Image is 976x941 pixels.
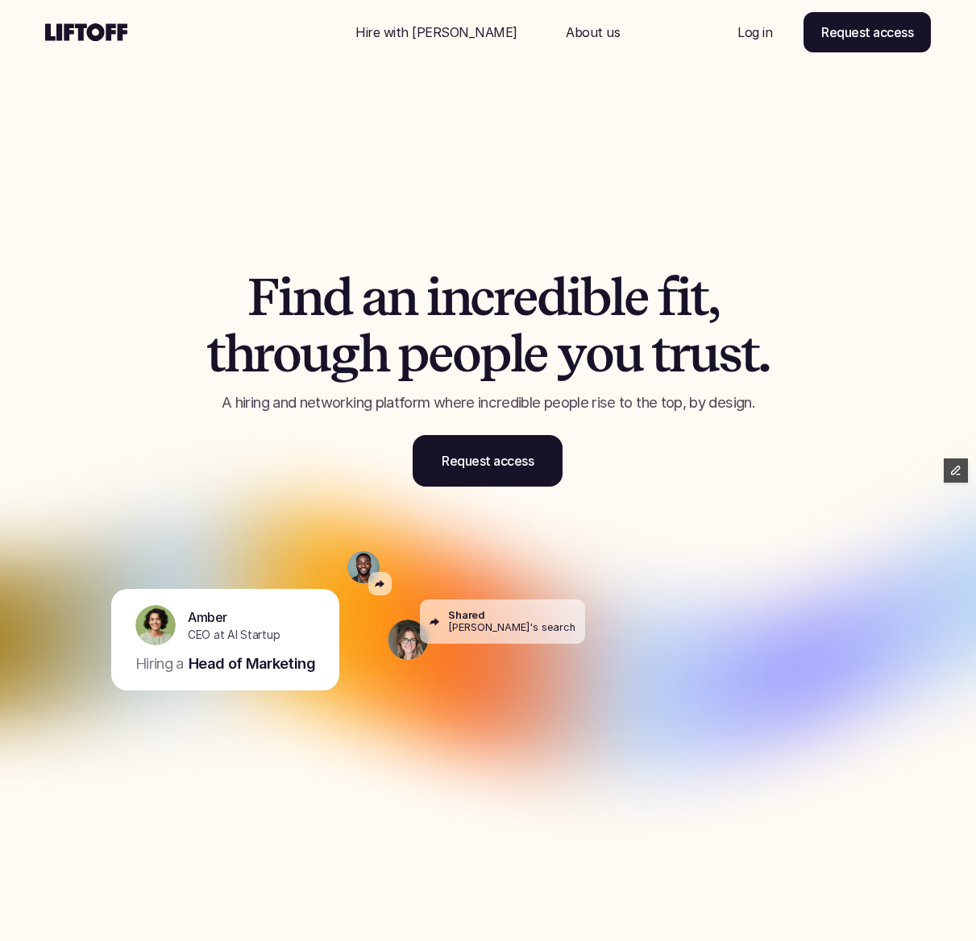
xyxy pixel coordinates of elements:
span: u [613,325,642,382]
span: o [585,325,613,382]
a: Nav Link [336,13,537,52]
span: t [206,325,224,382]
p: Request access [821,23,913,42]
span: u [688,325,718,382]
span: n [387,269,417,325]
span: t [651,325,669,382]
p: About us [566,23,620,42]
span: n [441,269,471,325]
a: Request access [804,12,931,52]
span: h [359,325,388,382]
span: r [253,325,272,382]
p: [PERSON_NAME] [714,628,816,647]
span: t [690,269,708,325]
span: r [669,325,688,382]
span: r [493,269,513,325]
span: o [272,325,300,382]
span: p [397,325,428,382]
span: b [580,269,610,325]
p: Shared [448,609,485,621]
span: . [758,325,770,382]
span: a [361,269,387,325]
p: Hiring a [135,653,184,674]
span: F [247,269,278,325]
p: Head of Marketing [188,653,314,674]
p: Interested in [662,674,743,694]
span: p [480,325,510,382]
p: Recommended [466,694,544,706]
span: d [322,269,352,325]
span: i [278,269,293,325]
span: e [428,325,452,382]
span: e [513,269,537,325]
span: c [470,269,493,325]
a: Nav Link [718,13,791,52]
span: t [741,325,758,382]
span: y [557,325,585,382]
a: Nav Link [546,13,639,52]
span: g [330,325,359,382]
span: i [567,269,581,325]
span: n [293,269,322,325]
span: e [523,325,547,382]
span: h [224,325,254,382]
span: i [676,269,691,325]
p: CEO at AI Startup [188,627,280,644]
span: o [452,325,480,382]
span: l [510,325,524,382]
p: Request access [442,451,534,470]
p: Amber [188,607,227,627]
p: Hire with [PERSON_NAME] [355,23,517,42]
p: Marketing leader [714,647,799,664]
span: d [537,269,567,325]
p: A hiring and networking platform where incredible people rise to the top, by design. [146,392,831,413]
span: i [426,269,441,325]
a: Request access [413,435,563,487]
span: l [610,269,624,325]
p: [PERSON_NAME]'s search [448,622,575,634]
p: Log in [737,23,772,42]
span: , [708,269,719,325]
p: [PERSON_NAME] [466,707,547,719]
p: Early stage AI [747,674,841,694]
span: f [658,269,676,325]
span: u [300,325,330,382]
span: e [624,269,648,325]
span: s [718,325,741,382]
button: Edit Framer Content [944,458,968,483]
